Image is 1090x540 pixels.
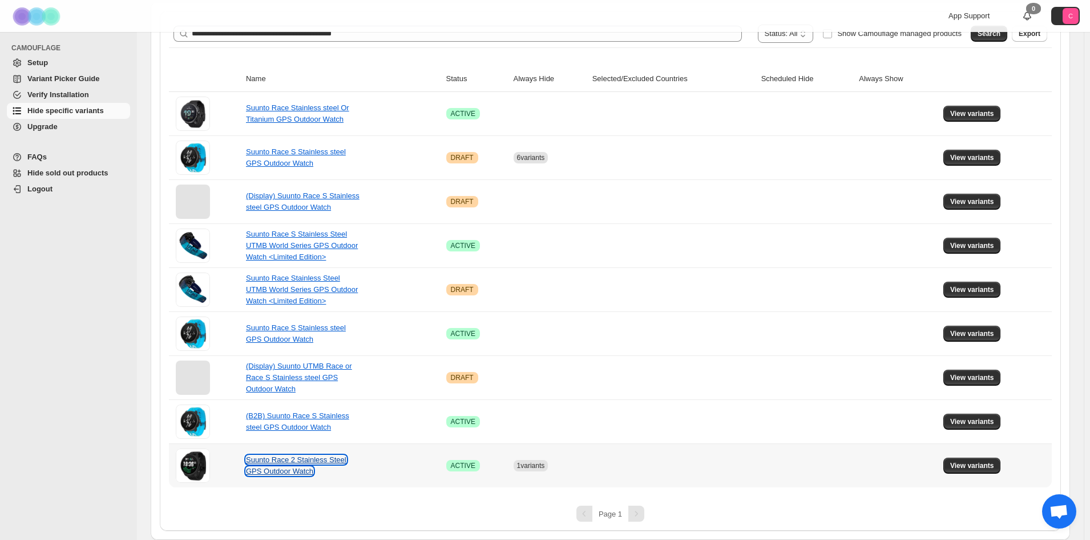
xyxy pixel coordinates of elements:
[246,103,349,123] a: Suunto Race Stainless steel Or Titanium GPS Outdoor Watch
[246,411,349,431] a: (B2B) Suunto Race S Stainless steel GPS Outdoor Watch
[27,106,104,115] span: Hide specific variants
[7,55,130,71] a: Setup
[7,103,130,119] a: Hide specific variants
[950,417,994,426] span: View variants
[943,414,1001,430] button: View variants
[27,153,47,161] span: FAQs
[7,165,130,181] a: Hide sold out products
[7,181,130,197] a: Logout
[176,405,210,439] img: (B2B) Suunto Race S Stainless steel GPS Outdoor Watch
[451,329,475,338] span: ACTIVE
[246,230,358,261] a: Suunto Race S Stainless Steel UTMB World Series GPS Outdoor Watch <Limited Edition>
[27,58,48,67] span: Setup
[1019,29,1040,38] span: Export
[837,29,962,38] span: Show Camouflage managed products
[943,194,1001,210] button: View variants
[1063,8,1079,24] span: Avatar with initials C
[451,285,474,294] span: DRAFT
[451,417,475,426] span: ACTIVE
[971,26,1007,42] button: Search
[176,141,210,175] img: Suunto Race S Stainless steel GPS Outdoor Watch
[443,66,510,92] th: Status
[246,362,352,393] a: (Display) Suunto UTMB Race or Race S Stainless steel GPS Outdoor Watch
[1042,494,1076,529] div: 打開聊天
[7,71,130,87] a: Variant Picker Guide
[943,238,1001,254] button: View variants
[950,285,994,294] span: View variants
[855,66,940,92] th: Always Show
[510,66,589,92] th: Always Hide
[246,191,360,211] a: (Display) Suunto Race S Stainless steel GPS Outdoor Watch
[7,149,130,165] a: FAQs
[943,370,1001,386] button: View variants
[169,506,1052,522] nav: Pagination
[27,185,53,193] span: Logout
[950,241,994,250] span: View variants
[176,449,210,483] img: Suunto Race 2 Stainless Steel GPS Outdoor Watch
[243,66,443,92] th: Name
[176,317,210,351] img: Suunto Race S Stainless steel GPS Outdoor Watch
[451,109,475,118] span: ACTIVE
[451,461,475,470] span: ACTIVE
[27,169,108,177] span: Hide sold out products
[948,11,990,20] span: App Support
[950,329,994,338] span: View variants
[176,229,210,263] img: Suunto Race S Stainless Steel UTMB World Series GPS Outdoor Watch <Limited Edition>
[9,1,66,32] img: Camouflage
[758,66,856,92] th: Scheduled Hide
[1022,10,1033,22] a: 0
[943,106,1001,122] button: View variants
[246,455,346,475] a: Suunto Race 2 Stainless Steel GPS Outdoor Watch
[978,29,1000,38] span: Search
[451,241,475,250] span: ACTIVE
[589,66,758,92] th: Selected/Excluded Countries
[950,109,994,118] span: View variants
[950,153,994,162] span: View variants
[943,282,1001,298] button: View variants
[943,150,1001,166] button: View variants
[451,197,474,206] span: DRAFT
[27,90,89,99] span: Verify Installation
[1051,7,1080,25] button: Avatar with initials C
[943,458,1001,474] button: View variants
[246,274,358,305] a: Suunto Race Stainless Steel UTMB World Series GPS Outdoor Watch <Limited Edition>
[1068,13,1073,19] text: C
[950,197,994,206] span: View variants
[246,147,346,167] a: Suunto Race S Stainless steel GPS Outdoor Watch
[7,87,130,103] a: Verify Installation
[246,323,346,343] a: Suunto Race S Stainless steel GPS Outdoor Watch
[176,97,210,131] img: Suunto Race Stainless steel Or Titanium GPS Outdoor Watch
[176,273,210,307] img: Suunto Race Stainless Steel UTMB World Series GPS Outdoor Watch <Limited Edition>
[599,510,622,518] span: Page 1
[950,373,994,382] span: View variants
[943,326,1001,342] button: View variants
[27,74,99,83] span: Variant Picker Guide
[517,154,545,162] span: 6 variants
[7,119,130,135] a: Upgrade
[27,122,58,131] span: Upgrade
[1012,26,1047,42] button: Export
[451,153,474,162] span: DRAFT
[517,462,545,470] span: 1 variants
[451,373,474,382] span: DRAFT
[950,461,994,470] span: View variants
[11,43,131,53] span: CAMOUFLAGE
[1026,3,1041,14] div: 0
